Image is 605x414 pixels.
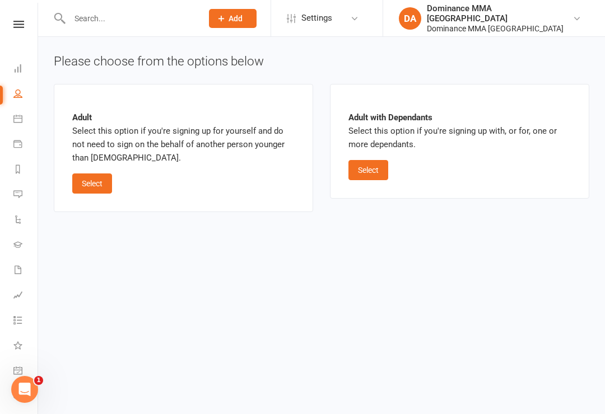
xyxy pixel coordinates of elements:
input: Search... [66,11,194,26]
div: Dominance MMA [GEOGRAPHIC_DATA] [427,3,573,23]
strong: Adult with Dependants [348,112,432,123]
a: Payments [13,133,39,158]
span: Add [229,14,243,23]
button: Add [209,9,257,28]
a: Calendar [13,107,39,133]
strong: Adult [72,112,92,123]
button: Select [72,173,112,194]
span: Settings [301,6,332,31]
a: Reports [13,158,39,183]
iframe: Intercom live chat [11,376,38,403]
a: Dashboard [13,57,39,82]
a: General attendance kiosk mode [13,359,39,384]
p: Select this option if you're signing up with, or for, one or more dependants. [348,111,571,151]
a: People [13,82,39,107]
span: 1 [34,376,43,385]
div: Please choose from the options below [54,53,589,70]
div: Dominance MMA [GEOGRAPHIC_DATA] [427,23,573,34]
a: Assessments [13,284,39,309]
a: What's New [13,334,39,359]
div: DA [399,7,421,30]
button: Select [348,160,388,180]
p: Select this option if you're signing up for yourself and do not need to sign on the behalf of ano... [72,111,295,164]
